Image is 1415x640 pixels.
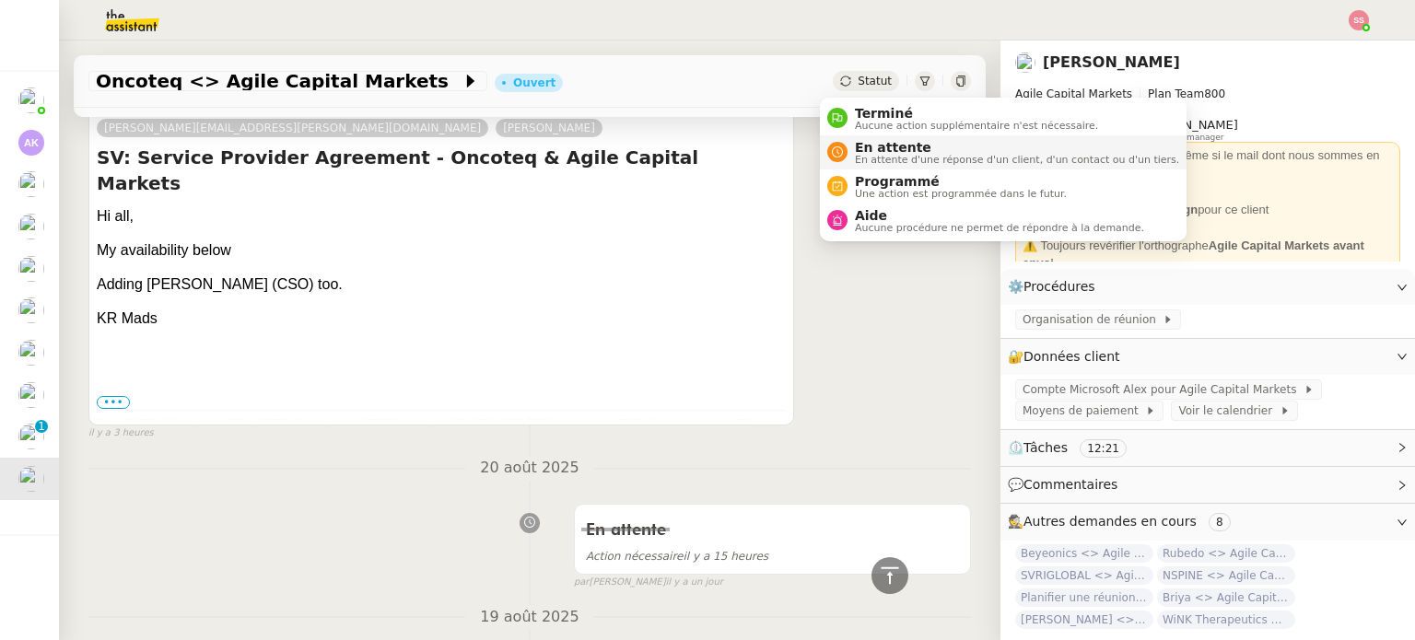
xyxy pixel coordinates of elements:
[1209,513,1231,531] nz-tag: 8
[1000,430,1415,466] div: ⏲️Tâches 12:21
[1148,87,1204,100] span: Plan Team
[513,77,555,88] div: Ouvert
[97,120,488,136] a: [PERSON_NAME][EMAIL_ADDRESS][PERSON_NAME][DOMAIN_NAME]
[18,382,44,408] img: users%2FC9SBsJ0duuaSgpQFj5LgoEX8n0o2%2Favatar%2Fec9d51b8-9413-4189-adfb-7be4d8c96a3c
[18,297,44,323] img: users%2FC9SBsJ0duuaSgpQFj5LgoEX8n0o2%2Favatar%2Fec9d51b8-9413-4189-adfb-7be4d8c96a3c
[1015,544,1153,563] span: Beyeonics <> Agile Capital Markets
[1023,401,1145,420] span: Moyens de paiement
[97,417,124,433] span: Fra:
[1178,401,1279,420] span: Voir le calendrier
[18,340,44,366] img: users%2FC9SBsJ0duuaSgpQFj5LgoEX8n0o2%2Favatar%2Fec9d51b8-9413-4189-adfb-7be4d8c96a3c
[18,424,44,449] img: users%2FC9SBsJ0duuaSgpQFj5LgoEX8n0o2%2Favatar%2Fec9d51b8-9413-4189-adfb-7be4d8c96a3c
[1015,611,1153,629] span: [PERSON_NAME] <> Agile Capital Markets
[855,208,1144,223] span: Aide
[1008,276,1104,297] span: ⚙️
[1023,201,1393,219] div: ⚠️ Utiliser uniquement pour ce client
[1000,339,1415,375] div: 🔐Données client
[1023,310,1163,329] span: Organisation de réunion
[855,223,1144,233] span: Aucune procédure ne permet de répondre à la demande.
[1023,477,1117,492] span: Commentaires
[1043,53,1180,71] a: [PERSON_NAME]
[586,550,684,563] span: Action nécessaire
[1139,118,1238,142] app-user-label: Knowledge manager
[18,466,44,492] img: users%2FXPWOVq8PDVf5nBVhDcXguS2COHE3%2Favatar%2F3f89dc26-16aa-490f-9632-b2fdcfc735a1
[18,214,44,239] img: users%2FSoHiyPZ6lTh48rkksBJmVXB4Fxh1%2Favatar%2F784cdfc3-6442-45b8-8ed3-42f1cc9271a4
[18,171,44,197] img: users%2FCk7ZD5ubFNWivK6gJdIkoi2SB5d2%2Favatar%2F3f84dbb7-4157-4842-a987-fca65a8b7a9a
[1023,237,1393,273] div: ⚠️ Toujours revérifier l'orthographe
[18,130,44,156] img: svg
[97,310,158,326] span: KR Mads
[1157,611,1295,629] span: WiNK Therapeutics <> Agile Capital Markets
[18,256,44,282] img: users%2FXPWOVq8PDVf5nBVhDcXguS2COHE3%2Favatar%2F3f89dc26-16aa-490f-9632-b2fdcfc735a1
[855,121,1098,131] span: Aucune action supplémentaire n'est nécessaire.
[586,522,666,539] span: En attente
[666,575,723,590] span: il y a un jour
[97,396,130,409] span: •••
[1000,504,1415,540] div: 🕵️Autres demandes en cours 8
[496,120,602,136] a: [PERSON_NAME]
[1080,439,1127,458] nz-tag: 12:21
[35,420,48,433] nz-badge-sup: 1
[855,140,1179,155] span: En attente
[1008,440,1142,455] span: ⏲️
[1023,440,1068,455] span: Tâches
[88,425,154,441] span: il y a 3 heures
[97,276,343,292] span: Adding [PERSON_NAME] (CSO) too.
[1139,118,1238,132] span: [PERSON_NAME]
[855,155,1179,165] span: En attente d'une réponse d'un client, d'un contact ou d'un tiers.
[1204,87,1225,100] span: 800
[574,575,590,590] span: par
[586,550,768,563] span: il y a 15 heures
[1015,52,1035,73] img: users%2FXPWOVq8PDVf5nBVhDcXguS2COHE3%2Favatar%2F3f89dc26-16aa-490f-9632-b2fdcfc735a1
[465,605,593,630] span: 19 août 2025
[96,72,462,90] span: Oncoteq <> Agile Capital Markets
[97,208,134,224] span: Hi all,
[465,456,593,481] span: 20 août 2025
[1023,380,1304,399] span: Compte Microsoft Alex pour Agile Capital Markets
[38,420,45,436] p: 1
[1349,10,1369,30] img: svg
[1008,514,1238,529] span: 🕵️
[1015,87,1132,100] span: Agile Capital Markets
[1023,279,1095,294] span: Procédures
[574,575,723,590] small: [PERSON_NAME]
[97,417,759,588] span: [PERSON_NAME] <[PERSON_NAME][EMAIL_ADDRESS][PERSON_NAME][DOMAIN_NAME]> tirsdag, [DATE] kl. 15.59 ...
[97,242,231,258] span: My availability below
[858,75,892,87] span: Statut
[855,106,1098,121] span: Terminé
[1008,477,1126,492] span: 💬
[18,87,44,113] img: users%2FoFdbodQ3TgNoWt9kP3GXAs5oaCq1%2Favatar%2Fprofile-pic.png
[1157,588,1295,607] span: Briya <> Agile Capital Markets ([PERSON_NAME])
[1023,146,1393,182] div: même si le mail dont nous sommes en copie est en anglais
[1023,239,1364,271] strong: Agile Capital Markets avant envoi
[1157,544,1295,563] span: Rubedo <> Agile Capital Markets ([PERSON_NAME])
[1023,514,1197,529] span: Autres demandes en cours
[1000,467,1415,503] div: 💬Commentaires
[1015,588,1153,607] span: Planifier une réunion fin août/début septembre
[1000,269,1415,305] div: ⚙️Procédures
[1157,566,1295,585] span: NSPINE <> Agile Capital Markets
[855,189,1067,199] span: Une action est programmée dans le futur.
[1023,349,1120,364] span: Données client
[855,174,1067,189] span: Programmé
[1008,346,1128,367] span: 🔐
[97,145,786,196] h4: SV: Service Provider Agreement - Oncoteq & Agile Capital Markets
[1015,566,1153,585] span: SVRIGLOBAL <> Agile Capital Markets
